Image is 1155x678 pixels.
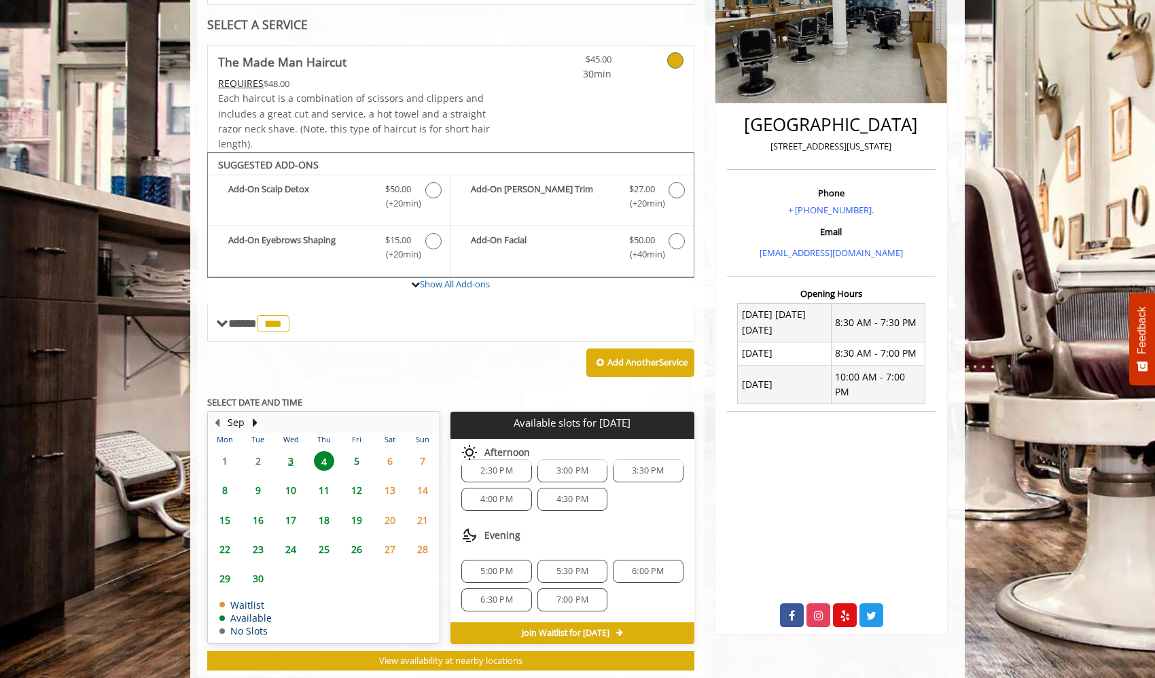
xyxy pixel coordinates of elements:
[457,233,686,265] label: Add-On Facial
[373,535,406,564] td: Select day27
[380,480,400,500] span: 13
[522,628,609,639] span: Join Waitlist for [DATE]
[378,196,419,211] span: (+20min )
[241,433,274,446] th: Tue
[219,613,272,623] td: Available
[788,204,874,216] a: + [PHONE_NUMBER].
[613,459,683,482] div: 3:30 PM
[632,566,664,577] span: 6:00 PM
[412,539,433,559] span: 28
[218,158,319,171] b: SUGGESTED ADD-ONS
[248,539,268,559] span: 23
[537,588,607,611] div: 7:00 PM
[215,182,443,214] label: Add-On Scalp Detox
[412,510,433,530] span: 21
[228,233,372,262] b: Add-On Eyebrows Shaping
[420,278,490,290] a: Show All Add-ons
[480,566,512,577] span: 5:00 PM
[215,510,235,530] span: 15
[461,560,531,583] div: 5:00 PM
[207,152,694,279] div: The Made Man Haircut Add-onS
[215,480,235,500] span: 8
[307,505,340,535] td: Select day18
[307,433,340,446] th: Thu
[406,535,440,564] td: Select day28
[380,451,400,471] span: 6
[556,566,588,577] span: 5:30 PM
[586,349,694,377] button: Add AnotherService
[209,505,241,535] td: Select day15
[241,505,274,535] td: Select day16
[730,115,932,135] h2: [GEOGRAPHIC_DATA]
[218,77,264,90] span: This service needs some Advance to be paid before we block your appointment
[346,539,367,559] span: 26
[274,505,307,535] td: Select day17
[218,52,346,71] b: The Made Man Haircut
[537,488,607,511] div: 4:30 PM
[228,182,372,211] b: Add-On Scalp Detox
[622,247,662,262] span: (+40min )
[241,535,274,564] td: Select day23
[1129,293,1155,385] button: Feedback - Show survey
[248,569,268,588] span: 30
[209,476,241,505] td: Select day8
[209,564,241,593] td: Select day29
[461,444,478,461] img: afternoon slots
[629,233,655,247] span: $50.00
[456,417,688,429] p: Available slots for [DATE]
[281,539,301,559] span: 24
[307,476,340,505] td: Select day11
[373,433,406,446] th: Sat
[379,654,522,666] span: View availability at nearby locations
[738,342,832,365] td: [DATE]
[484,530,520,541] span: Evening
[461,527,478,543] img: evening slots
[307,535,340,564] td: Select day25
[831,303,925,342] td: 8:30 AM - 7:30 PM
[281,480,301,500] span: 10
[831,365,925,404] td: 10:00 AM - 7:00 PM
[406,476,440,505] td: Select day14
[218,76,491,91] div: $48.00
[307,446,340,476] td: Select day4
[480,494,512,505] span: 4:00 PM
[211,415,222,430] button: Previous Month
[274,476,307,505] td: Select day10
[406,446,440,476] td: Select day7
[209,535,241,564] td: Select day22
[346,480,367,500] span: 12
[219,626,272,636] td: No Slots
[248,480,268,500] span: 9
[346,510,367,530] span: 19
[385,233,411,247] span: $15.00
[831,342,925,365] td: 8:30 AM - 7:00 PM
[241,476,274,505] td: Select day9
[412,480,433,500] span: 14
[373,476,406,505] td: Select day13
[406,433,440,446] th: Sun
[537,459,607,482] div: 3:00 PM
[727,289,936,298] h3: Opening Hours
[340,433,373,446] th: Fri
[207,396,302,408] b: SELECT DATE AND TIME
[607,356,688,368] b: Add Another Service
[531,46,611,82] a: $45.00
[622,196,662,211] span: (+20min )
[380,510,400,530] span: 20
[373,446,406,476] td: Select day6
[730,188,932,198] h3: Phone
[738,303,832,342] td: [DATE] [DATE] [DATE]
[228,415,245,430] button: Sep
[215,539,235,559] span: 22
[380,539,400,559] span: 27
[461,459,531,482] div: 2:30 PM
[218,92,490,150] span: Each haircut is a combination of scissors and clippers and includes a great cut and service, a ho...
[556,594,588,605] span: 7:00 PM
[378,247,419,262] span: (+20min )
[274,433,307,446] th: Wed
[730,139,932,154] p: [STREET_ADDRESS][US_STATE]
[340,505,373,535] td: Select day19
[457,182,686,214] label: Add-On Beard Trim
[385,182,411,196] span: $50.00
